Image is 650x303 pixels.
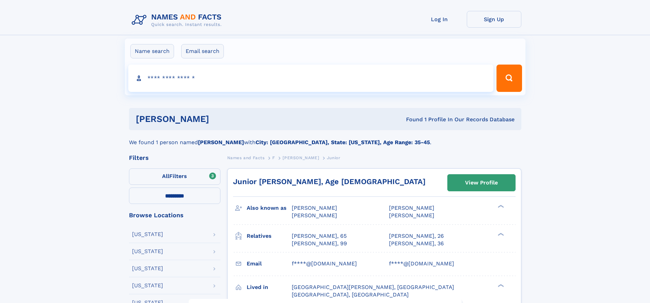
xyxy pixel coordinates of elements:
[247,281,292,293] h3: Lived in
[247,258,292,270] h3: Email
[132,249,163,254] div: [US_STATE]
[129,168,220,185] label: Filters
[327,155,341,160] span: Junior
[292,212,337,219] span: [PERSON_NAME]
[496,65,522,92] button: Search Button
[389,232,444,240] a: [PERSON_NAME], 26
[129,212,220,218] div: Browse Locations
[467,11,521,28] a: Sign Up
[132,266,163,271] div: [US_STATE]
[130,44,174,58] label: Name search
[292,232,347,240] a: [PERSON_NAME], 65
[272,155,275,160] span: F
[227,153,265,162] a: Names and Facts
[307,116,515,123] div: Found 1 Profile In Our Records Database
[292,284,454,290] span: [GEOGRAPHIC_DATA][PERSON_NAME], [GEOGRAPHIC_DATA]
[162,173,169,179] span: All
[465,175,498,191] div: View Profile
[283,155,319,160] span: [PERSON_NAME]
[247,230,292,242] h3: Relatives
[132,232,163,237] div: [US_STATE]
[389,205,434,211] span: [PERSON_NAME]
[292,291,409,298] span: [GEOGRAPHIC_DATA], [GEOGRAPHIC_DATA]
[132,283,163,288] div: [US_STATE]
[389,240,444,247] a: [PERSON_NAME], 36
[247,202,292,214] h3: Also known as
[412,11,467,28] a: Log In
[292,240,347,247] a: [PERSON_NAME], 99
[129,11,227,29] img: Logo Names and Facts
[136,115,308,123] h1: [PERSON_NAME]
[181,44,224,58] label: Email search
[233,177,425,186] a: Junior [PERSON_NAME], Age [DEMOGRAPHIC_DATA]
[256,139,430,146] b: City: [GEOGRAPHIC_DATA], State: [US_STATE], Age Range: 35-45
[496,204,504,209] div: ❯
[283,153,319,162] a: [PERSON_NAME]
[198,139,244,146] b: [PERSON_NAME]
[496,232,504,236] div: ❯
[128,65,494,92] input: search input
[129,155,220,161] div: Filters
[448,175,515,191] a: View Profile
[292,205,337,211] span: [PERSON_NAME]
[389,212,434,219] span: [PERSON_NAME]
[129,130,521,147] div: We found 1 person named with .
[496,283,504,288] div: ❯
[272,153,275,162] a: F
